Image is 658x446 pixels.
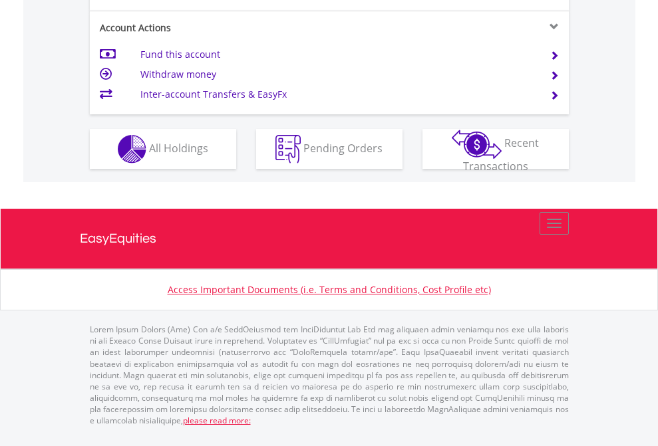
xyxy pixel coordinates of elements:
[80,209,579,269] a: EasyEquities
[140,45,534,64] td: Fund this account
[168,283,491,296] a: Access Important Documents (i.e. Terms and Conditions, Cost Profile etc)
[256,129,403,169] button: Pending Orders
[90,129,236,169] button: All Holdings
[140,84,534,104] td: Inter-account Transfers & EasyFx
[90,324,569,426] p: Lorem Ipsum Dolors (Ame) Con a/e SeddOeiusmod tem InciDiduntut Lab Etd mag aliquaen admin veniamq...
[422,129,569,169] button: Recent Transactions
[303,140,383,155] span: Pending Orders
[90,21,329,35] div: Account Actions
[149,140,208,155] span: All Holdings
[140,64,534,84] td: Withdraw money
[275,135,301,164] img: pending_instructions-wht.png
[452,130,502,159] img: transactions-zar-wht.png
[118,135,146,164] img: holdings-wht.png
[183,415,251,426] a: please read more:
